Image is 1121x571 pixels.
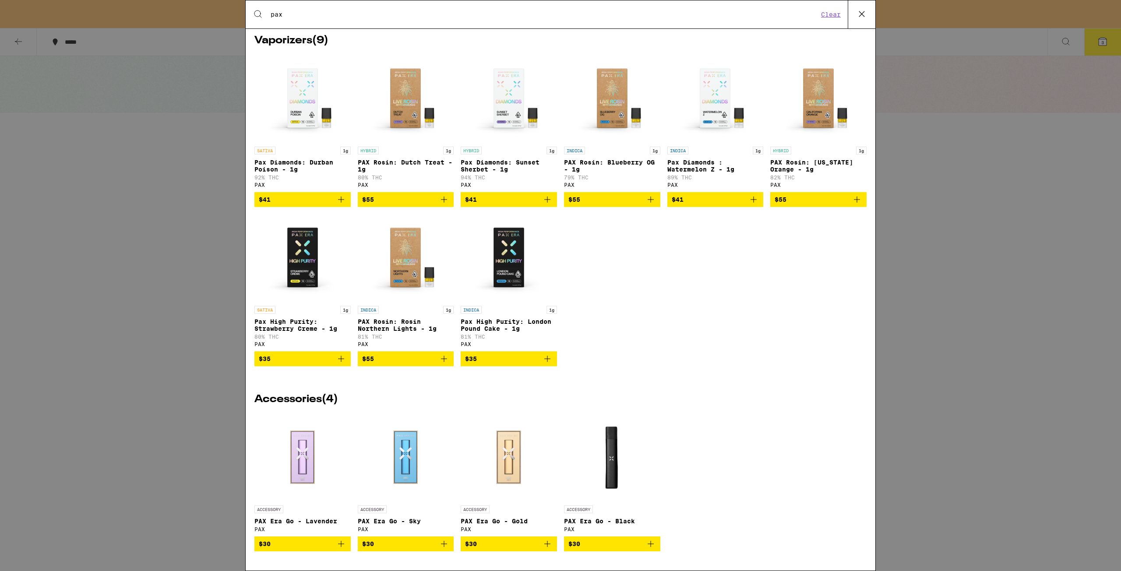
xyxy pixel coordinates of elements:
p: 81% THC [461,334,557,340]
img: PAX - PAX Era Go - Gold [461,413,557,501]
div: PAX [358,526,454,532]
p: 1g [546,306,557,314]
span: $41 [259,196,271,203]
button: Add to bag [254,192,351,207]
p: Pax High Purity: London Pound Cake - 1g [461,318,557,332]
p: PAX Rosin: Dutch Treat - 1g [358,159,454,173]
input: Search for products & categories [270,11,818,18]
a: Open page for PAX Rosin: Dutch Treat - 1g from PAX [358,55,454,192]
span: $35 [259,355,271,362]
p: PAX Rosin: Blueberry OG - 1g [564,159,660,173]
p: PAX Rosin: Rosin Northern Lights - 1g [358,318,454,332]
button: Add to bag [358,351,454,366]
h2: Vaporizers ( 9 ) [254,35,867,46]
a: Open page for Pax Diamonds : Watermelon Z - 1g from PAX [667,55,764,192]
p: 82% THC [770,175,867,180]
img: PAX - PAX Era Go - Black [568,413,656,501]
p: 1g [856,147,867,154]
img: PAX - Pax High Purity: Strawberry Creme - 1g [259,214,346,301]
p: 80% THC [254,334,351,340]
span: $30 [362,540,374,547]
p: HYBRID [461,147,482,154]
a: Open page for PAX Era Go - Black from PAX [564,413,660,536]
p: ACCESSORY [358,505,387,513]
a: Open page for PAX Rosin: Rosin Northern Lights - 1g from PAX [358,214,454,351]
a: Open page for Pax Diamonds: Sunset Sherbet - 1g from PAX [461,55,557,192]
div: PAX [358,341,454,347]
p: PAX Era Go - Black [564,518,660,525]
p: 81% THC [358,334,454,340]
span: $35 [465,355,477,362]
span: $55 [362,196,374,203]
p: 1g [340,147,351,154]
p: 1g [443,306,454,314]
span: $55 [568,196,580,203]
div: PAX [667,182,764,188]
button: Add to bag [461,192,557,207]
img: PAX - PAX Era Go - Sky [358,413,454,501]
button: Add to bag [564,192,660,207]
button: Add to bag [358,536,454,551]
p: ACCESSORY [564,505,593,513]
img: PAX - PAX Rosin: Rosin Northern Lights - 1g [362,214,449,301]
p: 89% THC [667,175,764,180]
p: ACCESSORY [461,505,490,513]
a: Open page for Pax High Purity: London Pound Cake - 1g from PAX [461,214,557,351]
span: $41 [465,196,477,203]
span: $30 [259,540,271,547]
p: Pax Diamonds: Sunset Sherbet - 1g [461,159,557,173]
div: PAX [770,182,867,188]
div: PAX [564,182,660,188]
img: PAX - Pax Diamonds : Watermelon Z - 1g [671,55,759,142]
p: Pax Diamonds: Durban Poison - 1g [254,159,351,173]
p: 1g [650,147,660,154]
img: PAX - Pax High Purity: London Pound Cake - 1g [465,214,553,301]
a: Open page for PAX Rosin: California Orange - 1g from PAX [770,55,867,192]
a: Open page for PAX Era Go - Gold from PAX [461,413,557,536]
a: Open page for PAX Era Go - Sky from PAX [358,413,454,536]
img: PAX - PAX Rosin: Blueberry OG - 1g [568,55,656,142]
p: 1g [443,147,454,154]
img: PAX - PAX Rosin: California Orange - 1g [775,55,862,142]
p: SATIVA [254,147,275,154]
p: ACCESSORY [254,505,283,513]
button: Add to bag [770,192,867,207]
div: PAX [564,526,660,532]
img: PAX - PAX Era Go - Lavender [254,413,351,501]
p: PAX Era Go - Sky [358,518,454,525]
button: Add to bag [461,351,557,366]
p: HYBRID [770,147,791,154]
button: Add to bag [358,192,454,207]
p: 79% THC [564,175,660,180]
img: PAX - Pax Diamonds: Durban Poison - 1g [259,55,346,142]
button: Clear [818,11,843,18]
p: 80% THC [358,175,454,180]
span: $30 [465,540,477,547]
img: PAX - Pax Diamonds: Sunset Sherbet - 1g [465,55,553,142]
div: PAX [254,526,351,532]
p: PAX Rosin: [US_STATE] Orange - 1g [770,159,867,173]
p: Pax Diamonds : Watermelon Z - 1g [667,159,764,173]
button: Add to bag [667,192,764,207]
p: SATIVA [254,306,275,314]
div: PAX [254,341,351,347]
p: 94% THC [461,175,557,180]
p: INDICA [461,306,482,314]
div: PAX [461,182,557,188]
button: Add to bag [254,536,351,551]
p: HYBRID [358,147,379,154]
button: Add to bag [254,351,351,366]
a: Open page for Pax High Purity: Strawberry Creme - 1g from PAX [254,214,351,351]
span: $30 [568,540,580,547]
p: 1g [753,147,763,154]
div: PAX [461,341,557,347]
button: Add to bag [564,536,660,551]
p: 1g [340,306,351,314]
p: 92% THC [254,175,351,180]
a: Open page for PAX Rosin: Blueberry OG - 1g from PAX [564,55,660,192]
button: Add to bag [461,536,557,551]
span: $55 [362,355,374,362]
p: INDICA [667,147,688,154]
div: PAX [461,526,557,532]
a: Open page for Pax Diamonds: Durban Poison - 1g from PAX [254,55,351,192]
